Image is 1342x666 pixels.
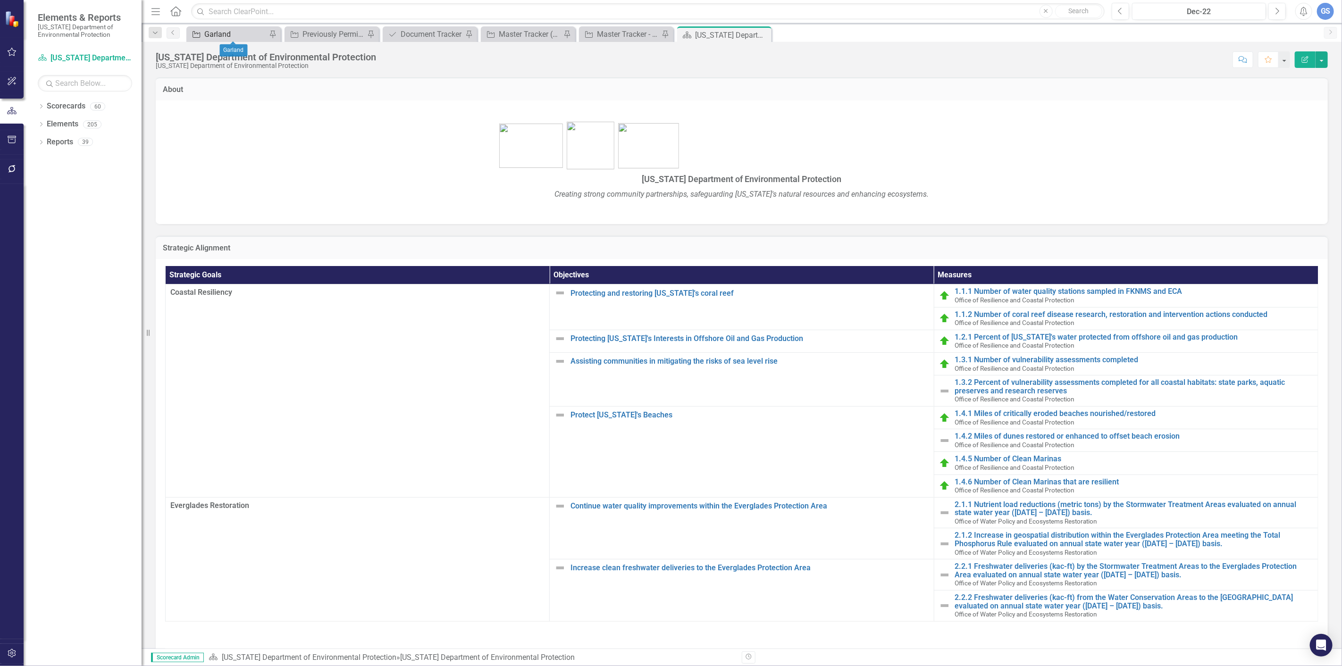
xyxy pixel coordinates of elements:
a: [US_STATE] Department of Environmental Protection [222,653,396,662]
td: Double-Click to Edit Right Click for Context Menu [934,352,1318,375]
a: Reports [47,137,73,148]
td: Double-Click to Edit Right Click for Context Menu [550,559,934,622]
img: ClearPoint Strategy [5,11,21,27]
img: Not Defined [939,600,950,611]
span: Office of Resilience and Coastal Protection [955,395,1075,403]
td: Double-Click to Edit Right Click for Context Menu [550,497,934,559]
div: » [209,652,735,663]
span: Everglades Restoration [170,500,545,511]
span: Office of Resilience and Coastal Protection [955,441,1075,449]
div: Dec-22 [1135,6,1263,17]
a: Previously Permitted Tracker [287,28,365,40]
span: Coastal Resiliency [170,287,545,298]
td: Double-Click to Edit Right Click for Context Menu [550,352,934,406]
div: 205 [83,120,101,128]
span: Office of Water Policy and Ecosystems Restoration [955,549,1098,556]
span: Office of Water Policy and Ecosystems Restoration [955,579,1098,587]
td: Double-Click to Edit Right Click for Context Menu [934,497,1318,528]
div: Previously Permitted Tracker [302,28,365,40]
td: Double-Click to Edit Right Click for Context Menu [550,330,934,352]
td: Double-Click to Edit Right Click for Context Menu [934,452,1318,475]
img: Routing [939,480,950,491]
img: Routing [939,358,950,370]
a: 1.4.6 Number of Clean Marinas that are resilient [955,478,1313,486]
a: 2.1.1 Nutrient load reductions (metric tons) by the Stormwater Treatment Areas evaluated on annua... [955,500,1313,517]
a: 1.2.1 Percent of [US_STATE]'s water protected from offshore oil and gas production [955,333,1313,341]
a: Assisting communities in mitigating the risks of sea level rise [570,357,929,366]
div: [US_STATE] Department of Environmental Protection [156,52,376,62]
td: Double-Click to Edit Right Click for Context Menu [550,406,934,497]
img: Not Defined [939,435,950,446]
span: Elements & Reports [38,12,132,23]
td: Double-Click to Edit [166,497,550,621]
small: [US_STATE] Department of Environmental Protection [38,23,132,39]
a: 1.3.1 Number of vulnerability assessments completed [955,356,1313,364]
a: Protecting and restoring [US_STATE]'s coral reef [570,289,929,298]
img: Not Defined [554,287,566,299]
button: Search [1055,5,1102,18]
span: Office of Resilience and Coastal Protection [955,341,1075,349]
span: Office of Resilience and Coastal Protection [955,418,1075,426]
td: Double-Click to Edit Right Click for Context Menu [934,429,1318,452]
a: 1.1.1 Number of water quality stations sampled in FKNMS and ECA [955,287,1313,296]
span: Office of Resilience and Coastal Protection [955,365,1075,372]
img: Routing [939,335,950,347]
span: Office of Water Policy and Ecosystems Restoration [955,610,1098,618]
div: Garland [204,28,267,40]
img: bhsp1.png [499,124,563,168]
img: Not Defined [554,500,566,512]
div: Document Tracker [401,28,463,40]
a: Protect [US_STATE]'s Beaches [570,411,929,419]
a: Document Tracker [385,28,463,40]
img: Not Defined [939,507,950,518]
span: Office of Water Policy and Ecosystems Restoration [955,517,1098,525]
td: Double-Click to Edit Right Click for Context Menu [934,559,1318,591]
img: Not Defined [939,538,950,549]
td: Double-Click to Edit Right Click for Context Menu [934,528,1318,559]
a: Continue water quality improvements within the Everglades Protection Area [570,502,929,510]
td: Double-Click to Edit Right Click for Context Menu [934,475,1318,497]
span: Office of Resilience and Coastal Protection [955,296,1075,304]
div: [US_STATE] Department of Environmental Protection [695,29,769,41]
img: Not Defined [554,562,566,574]
div: [US_STATE] Department of Environmental Protection [400,653,575,662]
a: Scorecards [47,101,85,112]
input: Search Below... [38,75,132,92]
a: 1.3.2 Percent of vulnerability assessments completed for all coastal habitats: state parks, aquat... [955,378,1313,395]
td: Double-Click to Edit Right Click for Context Menu [934,406,1318,429]
div: [US_STATE] Department of Environmental Protection [156,62,376,69]
button: GS [1317,3,1334,20]
span: Search [1068,7,1089,15]
a: 1.4.2 Miles of dunes restored or enhanced to offset beach erosion [955,432,1313,441]
span: Scorecard Admin [151,653,204,662]
div: Open Intercom Messenger [1310,634,1333,657]
a: 1.4.1 Miles of critically eroded beaches nourished/restored [955,409,1313,418]
img: bird1.png [618,123,679,168]
a: Master Tracker (External) [483,28,561,40]
a: Garland [189,28,267,40]
img: Not Defined [939,385,950,397]
button: Dec-22 [1132,3,1266,20]
span: [US_STATE] Department of Environmental Protection [642,174,842,184]
td: Double-Click to Edit Right Click for Context Menu [934,330,1318,352]
span: Office of Resilience and Coastal Protection [955,319,1075,326]
a: Elements [47,119,78,130]
h3: About [163,85,1321,94]
img: Routing [939,458,950,469]
td: Double-Click to Edit Right Click for Context Menu [934,307,1318,330]
img: Routing [939,313,950,324]
h3: Strategic Alignment [163,244,1321,252]
a: 2.2.1 Freshwater deliveries (kac-ft) by the Stormwater Treatment Areas to the Everglades Protecti... [955,562,1313,579]
a: Increase clean freshwater deliveries to the Everglades Protection Area [570,564,929,572]
a: 1.4.5 Number of Clean Marinas [955,455,1313,463]
img: FL-DEP-LOGO-color-sam%20v4.jpg [567,122,614,169]
a: [US_STATE] Department of Environmental Protection [38,53,132,64]
td: Double-Click to Edit Right Click for Context Menu [550,284,934,330]
input: Search ClearPoint... [191,3,1105,20]
a: Protecting [US_STATE]'s Interests in Offshore Oil and Gas Production [570,334,929,343]
img: Routing [939,290,950,301]
div: Garland [220,44,248,57]
img: Not Defined [554,356,566,367]
a: 1.1.2 Number of coral reef disease research, restoration and intervention actions conducted [955,310,1313,319]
